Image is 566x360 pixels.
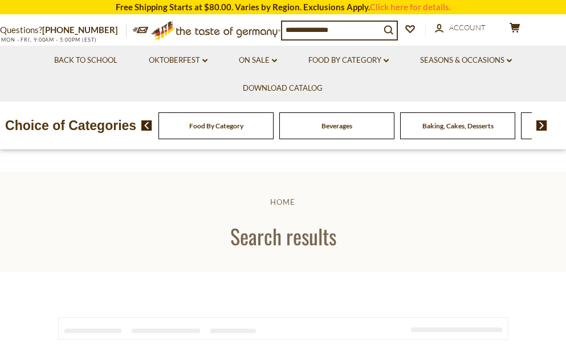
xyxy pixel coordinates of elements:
img: next arrow [536,120,547,131]
a: Account [435,22,486,34]
a: Click here for details. [370,2,451,12]
img: previous arrow [141,120,152,131]
a: Download Catalog [243,82,323,95]
a: Seasons & Occasions [420,54,512,67]
a: Food By Category [308,54,389,67]
h1: Search results [35,223,531,249]
a: Food By Category [189,122,243,130]
span: Account [449,23,486,32]
a: On Sale [239,54,277,67]
a: Baking, Cakes, Desserts [422,122,494,130]
a: Back to School [54,54,117,67]
a: [PHONE_NUMBER] [42,25,118,35]
a: Home [270,197,295,207]
a: Beverages [321,122,352,130]
a: Oktoberfest [149,54,207,67]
